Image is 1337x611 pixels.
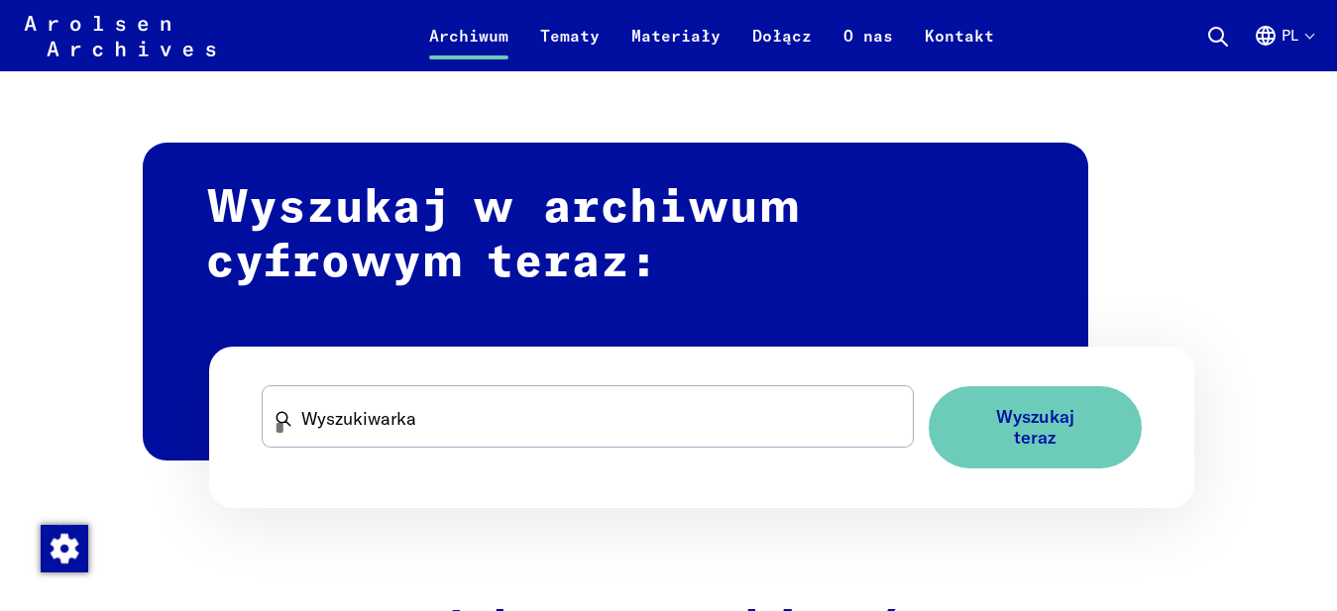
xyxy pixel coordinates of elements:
[909,24,1010,71] a: Kontakt
[976,407,1094,448] span: Wyszukaj teraz
[828,24,909,71] a: O nas
[615,24,736,71] a: Materiały
[41,525,88,572] img: Zmienić zgodę
[413,12,1010,59] nav: Podstawowy
[929,386,1142,468] button: Wyszukaj teraz
[40,524,87,571] div: Zmienić zgodę
[524,24,615,71] a: Tematy
[1254,24,1313,71] button: Polski, wybór języka
[413,24,524,71] a: Archiwum
[143,143,1088,460] h2: Wyszukaj w archiwum cyfrowym teraz:
[736,24,828,71] a: Dołącz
